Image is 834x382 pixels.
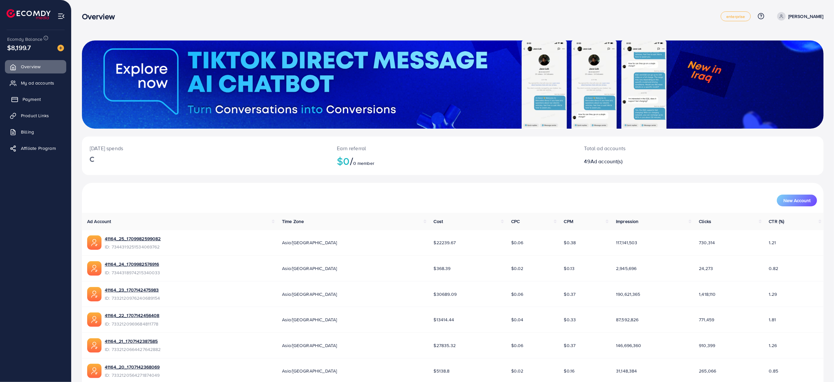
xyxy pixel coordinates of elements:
[616,265,637,272] span: 2,945,696
[87,235,102,250] img: ic-ads-acc.e4c84228.svg
[282,265,337,272] span: Asia/[GEOGRAPHIC_DATA]
[434,316,454,323] span: $13414.44
[564,265,575,272] span: $0.13
[769,342,777,349] span: 1.26
[87,364,102,378] img: ic-ads-acc.e4c84228.svg
[105,312,160,319] a: 41164_22_1707142456408
[775,12,824,21] a: [PERSON_NAME]
[21,80,54,86] span: My ad accounts
[105,244,161,250] span: ID: 7344319251534069762
[699,368,716,374] span: 265,066
[5,60,66,73] a: Overview
[699,291,716,297] span: 1,418,110
[564,218,573,225] span: CPM
[7,36,42,42] span: Ecomdy Balance
[5,93,66,106] a: Payment
[282,239,337,246] span: Asia/[GEOGRAPHIC_DATA]
[769,218,784,225] span: CTR (%)
[511,342,524,349] span: $0.06
[616,291,640,297] span: 190,621,365
[105,346,161,353] span: ID: 7332120664427642882
[350,153,353,168] span: /
[616,218,639,225] span: Impression
[282,291,337,297] span: Asia/[GEOGRAPHIC_DATA]
[282,316,337,323] span: Asia/[GEOGRAPHIC_DATA]
[87,261,102,276] img: ic-ads-acc.e4c84228.svg
[434,239,456,246] span: $22239.67
[5,125,66,138] a: Billing
[584,158,754,165] h2: 49
[699,342,715,349] span: 910,399
[434,368,450,374] span: $5138.8
[434,218,443,225] span: Cost
[57,45,64,51] img: image
[564,239,576,246] span: $0.38
[769,291,777,297] span: 1.29
[337,155,568,167] h2: $0
[434,291,457,297] span: $30689.09
[511,368,524,374] span: $0.02
[282,368,337,374] span: Asia/[GEOGRAPHIC_DATA]
[82,12,120,21] h3: Overview
[434,342,456,349] span: $27835.32
[616,316,639,323] span: 87,592,826
[616,239,637,246] span: 117,141,503
[87,312,102,327] img: ic-ads-acc.e4c84228.svg
[21,63,40,70] span: Overview
[7,43,31,52] span: $8,199.7
[788,12,824,20] p: [PERSON_NAME]
[721,11,751,21] a: enterprise
[105,372,160,378] span: ID: 7332120564271874049
[699,265,713,272] span: 24,273
[511,291,524,297] span: $0.06
[337,144,568,152] p: Earn referral
[105,235,161,242] a: 41164_25_1709982599082
[777,195,817,206] button: New Account
[90,144,321,152] p: [DATE] spends
[57,12,65,20] img: menu
[105,364,160,370] a: 41164_20_1707142368069
[564,316,576,323] span: $0.33
[105,269,160,276] span: ID: 7344318974215340033
[699,239,715,246] span: 730,314
[511,316,524,323] span: $0.04
[769,316,776,323] span: 1.81
[87,338,102,353] img: ic-ads-acc.e4c84228.svg
[769,239,776,246] span: 1.21
[616,342,641,349] span: 146,696,360
[511,265,524,272] span: $0.02
[511,239,524,246] span: $0.06
[105,321,160,327] span: ID: 7332120969684811778
[769,265,779,272] span: 0.82
[105,338,161,344] a: 41164_21_1707142387585
[87,287,102,301] img: ic-ads-acc.e4c84228.svg
[699,316,714,323] span: 771,459
[282,342,337,349] span: Asia/[GEOGRAPHIC_DATA]
[7,9,51,19] img: logo
[564,291,576,297] span: $0.37
[564,342,576,349] span: $0.37
[5,109,66,122] a: Product Links
[87,218,111,225] span: Ad Account
[21,112,49,119] span: Product Links
[726,14,745,19] span: enterprise
[564,368,575,374] span: $0.16
[105,261,160,267] a: 41164_24_1709982576916
[616,368,637,374] span: 31,148,384
[5,142,66,155] a: Affiliate Program
[21,145,56,151] span: Affiliate Program
[105,295,160,301] span: ID: 7332120976240689154
[434,265,451,272] span: $368.39
[5,76,66,89] a: My ad accounts
[584,144,754,152] p: Total ad accounts
[769,368,779,374] span: 0.85
[105,287,160,293] a: 41164_23_1707142475983
[353,160,374,167] span: 0 member
[23,96,41,103] span: Payment
[783,198,810,203] span: New Account
[511,218,520,225] span: CPC
[282,218,304,225] span: Time Zone
[21,129,34,135] span: Billing
[699,218,711,225] span: Clicks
